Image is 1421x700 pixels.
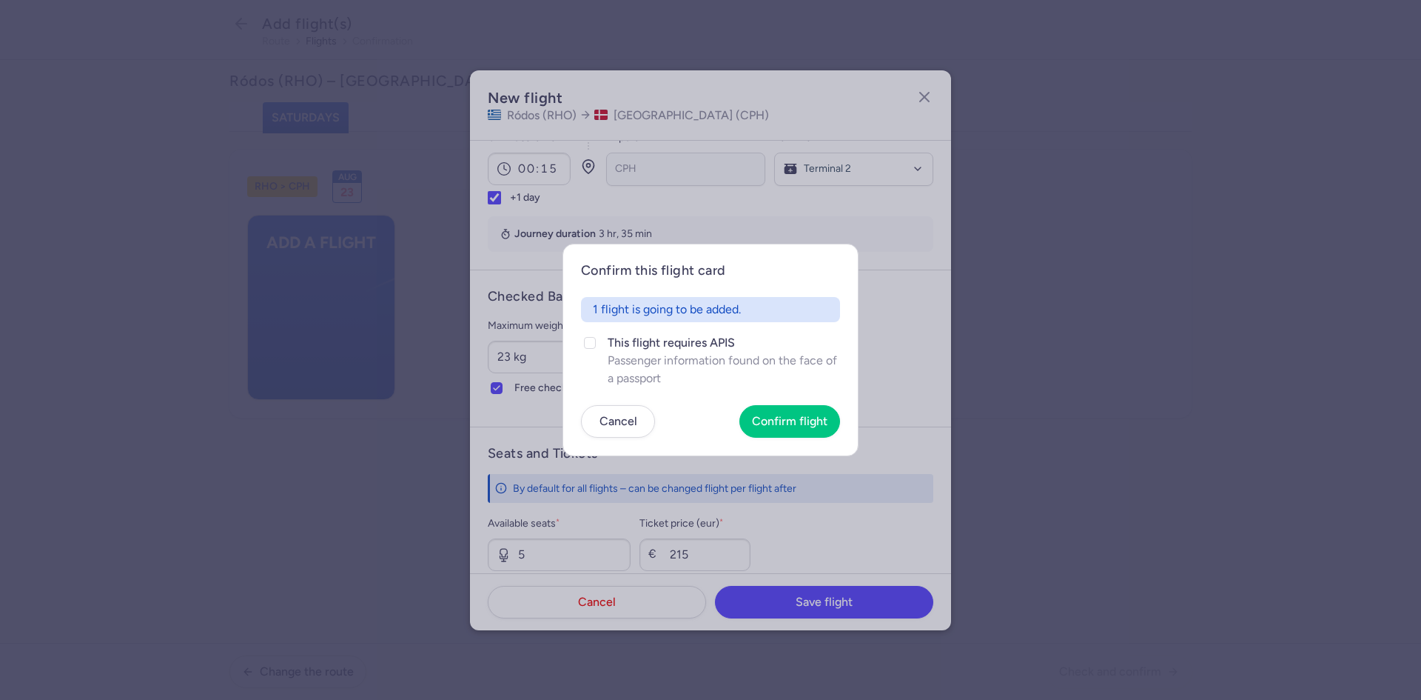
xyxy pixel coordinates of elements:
div: 1 flight is going to be added. [581,297,840,322]
span: Passenger information found on the face of a passport [608,352,840,387]
button: Confirm flight [739,405,840,438]
span: This flight requires APIS [608,334,840,352]
input: This flight requires APISPassenger information found on the face of a passport [584,337,596,349]
button: Cancel [581,405,655,438]
span: Cancel [599,415,637,428]
h4: Confirm this flight card [581,262,840,279]
span: Confirm flight [752,415,827,428]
